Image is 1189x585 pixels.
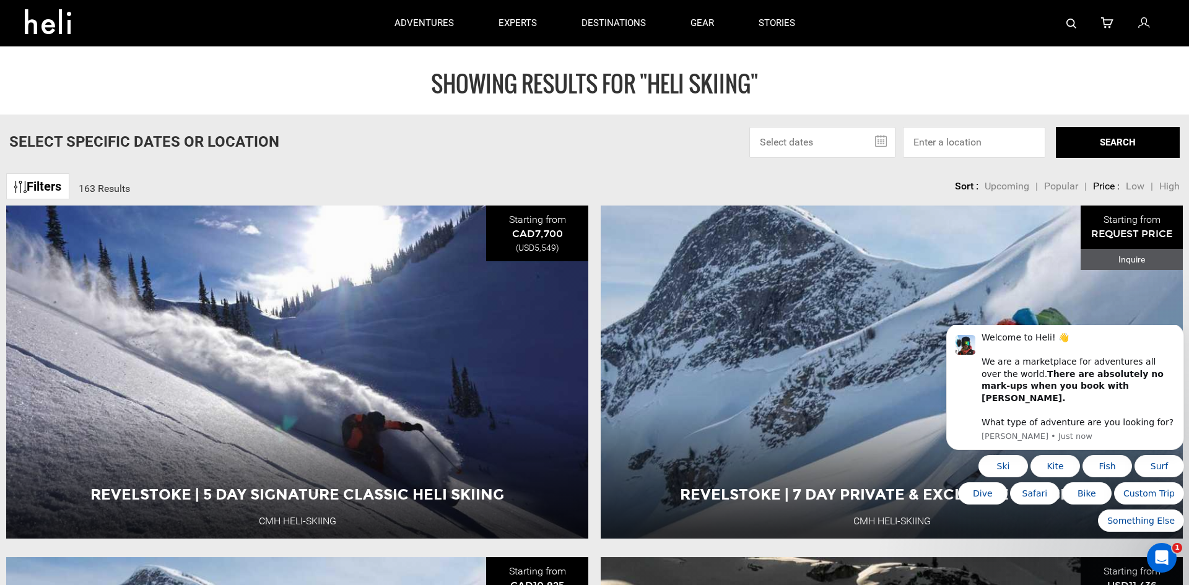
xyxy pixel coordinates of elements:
iframe: Intercom live chat [1147,543,1177,573]
a: Filters [6,173,69,200]
button: Quick reply: Surf [193,130,243,152]
button: Quick reply: Something Else [157,184,243,207]
iframe: Intercom notifications message [941,325,1189,539]
button: SEARCH [1056,127,1180,158]
div: Quick reply options [5,130,243,207]
img: Profile image for Carl [14,10,34,30]
button: Quick reply: Custom Trip [173,157,243,180]
p: destinations [581,17,646,30]
button: Quick reply: Dive [17,157,66,180]
button: Quick reply: Ski [37,130,87,152]
b: There are absolutely no mark-ups when you book with [PERSON_NAME]. [40,44,222,78]
p: Select Specific Dates Or Location [9,131,279,152]
img: btn-icon.svg [14,181,27,193]
input: Enter a location [903,127,1045,158]
li: Price : [1093,180,1120,194]
span: 1 [1172,543,1182,553]
div: Welcome to Heli! 👋 We are a marketplace for adventures all over the world. What type of adventure... [40,7,233,104]
p: Message from Carl, sent Just now [40,106,233,117]
button: Quick reply: Kite [89,130,139,152]
button: Quick reply: Bike [121,157,170,180]
span: High [1159,180,1180,192]
input: Select dates [749,127,895,158]
span: Low [1126,180,1144,192]
button: Quick reply: Safari [69,157,118,180]
p: adventures [394,17,454,30]
button: Quick reply: Fish [141,130,191,152]
span: Popular [1044,180,1078,192]
img: search-bar-icon.svg [1066,19,1076,28]
p: experts [499,17,537,30]
li: | [1084,180,1087,194]
span: 163 Results [79,183,130,194]
li: Sort : [955,180,978,194]
li: | [1035,180,1038,194]
div: Message content [40,7,233,104]
li: | [1151,180,1153,194]
span: Upcoming [985,180,1029,192]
